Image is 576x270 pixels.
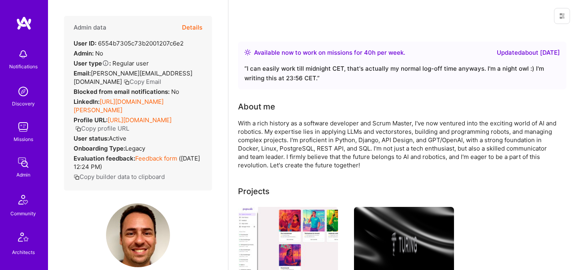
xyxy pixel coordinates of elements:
[74,87,179,96] div: No
[15,155,31,171] img: admin teamwork
[74,98,164,114] a: [URL][DOMAIN_NAME][PERSON_NAME]
[244,49,251,56] img: Availability
[74,69,91,77] strong: Email:
[74,98,100,105] strong: LinkedIn:
[74,24,106,31] h4: Admin data
[106,203,170,267] img: User Avatar
[74,155,135,162] strong: Evaluation feedback:
[14,229,33,248] img: Architects
[364,49,372,56] span: 40
[74,40,96,47] strong: User ID:
[14,135,33,143] div: Missions
[75,124,129,133] button: Copy profile URL
[74,69,192,85] span: [PERSON_NAME][EMAIL_ADDRESS][DOMAIN_NAME]
[391,232,417,257] img: Company logo
[15,83,31,99] img: discovery
[74,50,94,57] strong: Admin:
[74,59,149,67] div: Regular user
[108,116,172,124] a: [URL][DOMAIN_NAME]
[74,39,184,48] div: 6554b7305c73b2001207c6e2
[74,173,165,181] button: Copy builder data to clipboard
[135,155,177,162] a: Feedback form
[74,145,125,152] strong: Onboarding Type:
[74,88,171,95] strong: Blocked from email notifications:
[238,119,558,169] div: With a rich history as a software developer and Scrum Master, I've now ventured into the exciting...
[16,171,30,179] div: Admin
[244,64,560,83] div: “ I can easily work till midnight CET, that's actually my normal log-off time anyways. I'm a nigh...
[15,46,31,62] img: bell
[75,126,81,132] i: icon Copy
[238,185,270,197] div: Projects
[74,174,80,180] i: icon Copy
[10,209,36,218] div: Community
[102,60,109,67] i: Help
[9,62,38,71] div: Notifications
[74,49,103,58] div: No
[182,16,202,39] button: Details
[12,248,35,256] div: Architects
[74,116,108,124] strong: Profile URL:
[125,145,145,152] span: legacy
[16,16,32,30] img: logo
[497,48,560,58] div: Updated about [DATE]
[12,99,35,108] div: Discovery
[124,79,130,85] i: icon Copy
[124,77,161,86] button: Copy Email
[74,60,111,67] strong: User type :
[254,48,405,58] div: Available now to work on missions for h per week .
[15,119,31,135] img: teamwork
[74,154,202,171] div: ( [DATE] 12:24 PM )
[238,101,275,113] div: About me
[74,135,109,142] strong: User status:
[109,135,126,142] span: Active
[14,190,33,209] img: Community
